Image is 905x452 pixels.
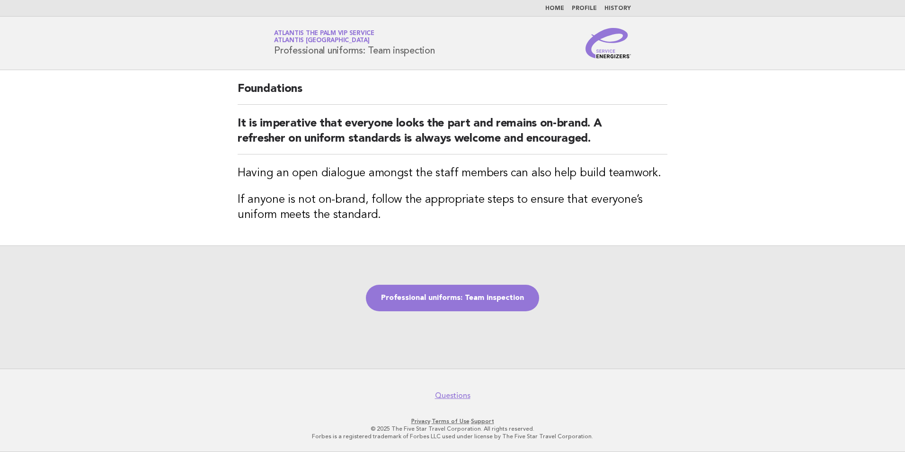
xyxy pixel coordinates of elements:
[366,285,539,311] a: Professional uniforms: Team inspection
[238,166,667,181] h3: Having an open dialogue amongst the staff members can also help build teamwork.
[274,31,435,55] h1: Professional uniforms: Team inspection
[163,417,742,425] p: · ·
[432,418,470,425] a: Terms of Use
[586,28,631,58] img: Service Energizers
[163,433,742,440] p: Forbes is a registered trademark of Forbes LLC used under license by The Five Star Travel Corpora...
[411,418,430,425] a: Privacy
[435,391,470,400] a: Questions
[471,418,494,425] a: Support
[545,6,564,11] a: Home
[163,425,742,433] p: © 2025 The Five Star Travel Corporation. All rights reserved.
[238,116,667,154] h2: It is imperative that everyone looks the part and remains on-brand. A refresher on uniform standa...
[572,6,597,11] a: Profile
[238,81,667,105] h2: Foundations
[274,30,374,44] a: Atlantis The Palm VIP ServiceAtlantis [GEOGRAPHIC_DATA]
[274,38,370,44] span: Atlantis [GEOGRAPHIC_DATA]
[604,6,631,11] a: History
[238,192,667,223] h3: If anyone is not on-brand, follow the appropriate steps to ensure that everyone’s uniform meets t...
